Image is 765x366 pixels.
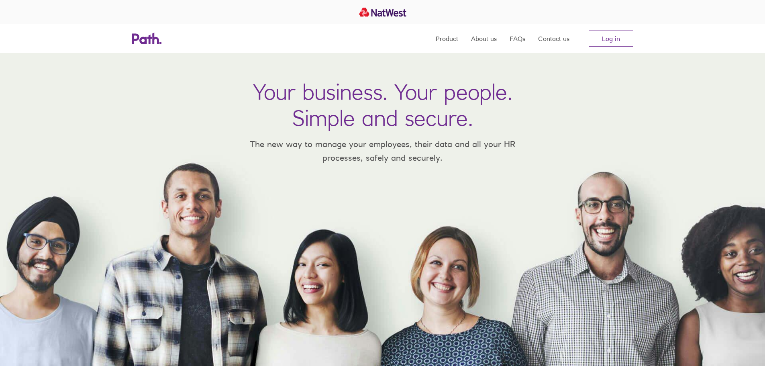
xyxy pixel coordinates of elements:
a: About us [471,24,497,53]
a: Log in [589,31,633,47]
a: Contact us [538,24,569,53]
a: FAQs [510,24,525,53]
p: The new way to manage your employees, their data and all your HR processes, safely and securely. [238,137,527,164]
h1: Your business. Your people. Simple and secure. [253,79,512,131]
a: Product [436,24,458,53]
